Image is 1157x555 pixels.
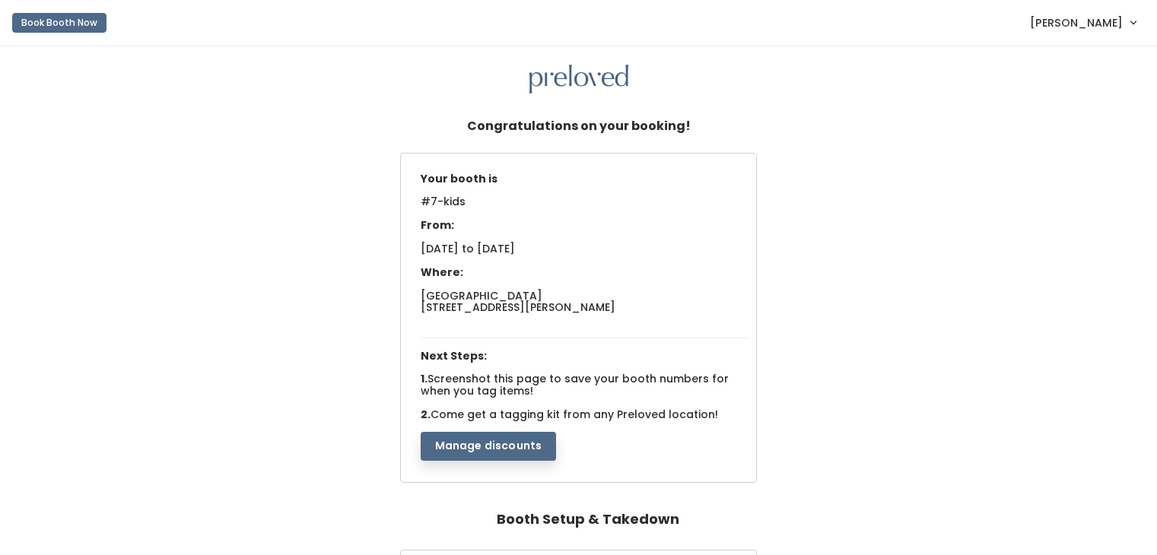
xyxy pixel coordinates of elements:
[421,194,466,218] span: #7-kids
[1030,14,1123,31] span: [PERSON_NAME]
[421,217,454,233] span: From:
[421,432,557,461] button: Manage discounts
[497,504,679,534] h4: Booth Setup & Takedown
[12,6,106,40] a: Book Booth Now
[431,407,718,422] span: Come get a tagging kit from any Preloved location!
[421,265,463,280] span: Where:
[421,288,615,315] span: [GEOGRAPHIC_DATA] [STREET_ADDRESS][PERSON_NAME]
[421,438,557,453] a: Manage discounts
[467,112,691,141] h5: Congratulations on your booking!
[421,348,487,363] span: Next Steps:
[529,65,628,94] img: preloved logo
[421,171,497,186] span: Your booth is
[421,371,729,398] span: Screenshot this page to save your booth numbers for when you tag items!
[421,241,515,256] span: [DATE] to [DATE]
[413,166,757,461] div: 1. 2.
[12,13,106,33] button: Book Booth Now
[1015,6,1151,39] a: [PERSON_NAME]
